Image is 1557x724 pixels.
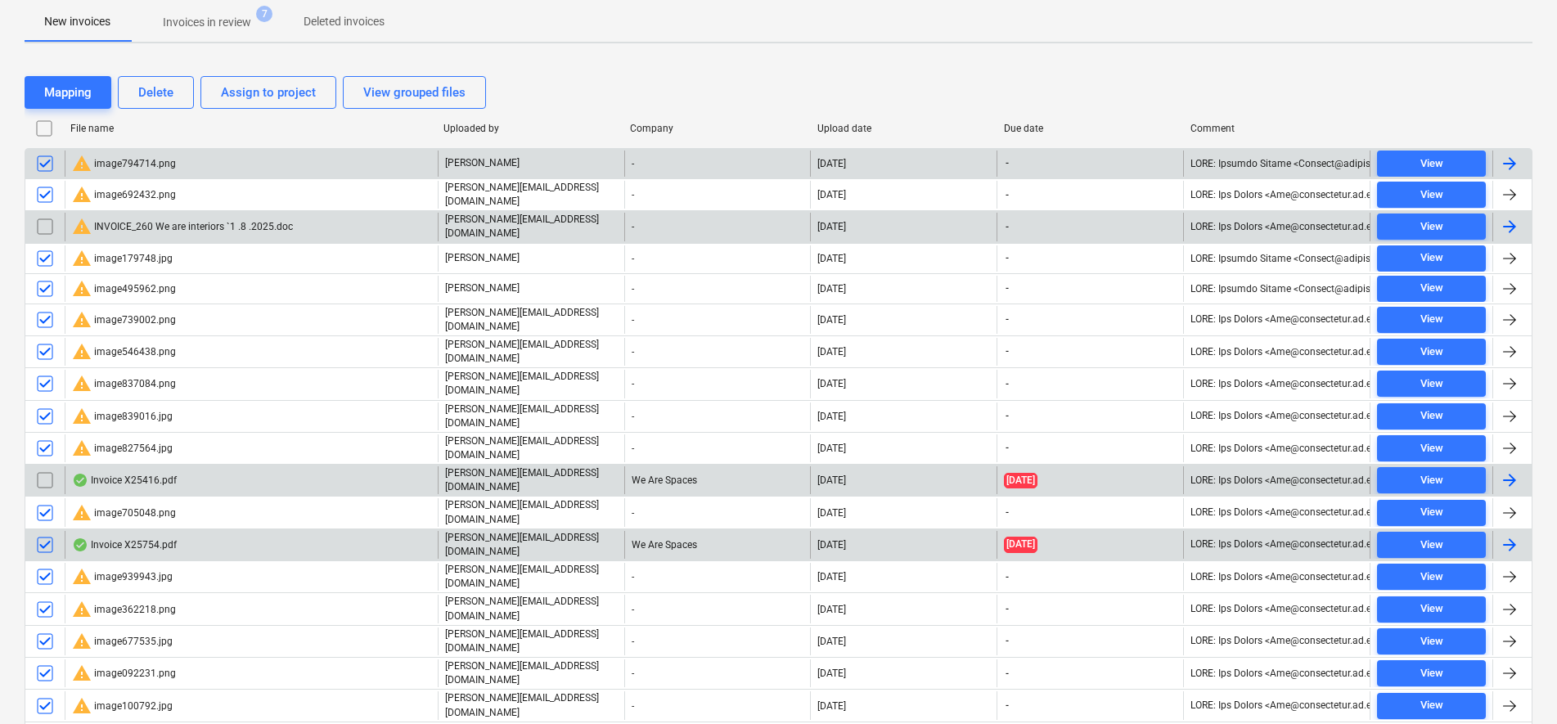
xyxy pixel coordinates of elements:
[1377,500,1486,526] button: View
[72,249,92,268] span: warning
[817,283,846,295] div: [DATE]
[624,402,811,430] div: -
[1420,186,1443,205] div: View
[363,82,466,103] div: View grouped files
[1475,645,1557,724] iframe: Chat Widget
[817,221,846,232] div: [DATE]
[624,338,811,366] div: -
[343,76,486,109] button: View grouped files
[1377,403,1486,429] button: View
[1377,182,1486,208] button: View
[1377,151,1486,177] button: View
[817,636,846,647] div: [DATE]
[72,279,176,299] div: image495962.png
[1420,664,1443,683] div: View
[72,249,173,268] div: image179748.jpg
[817,604,846,615] div: [DATE]
[445,434,618,462] p: [PERSON_NAME][EMAIL_ADDRESS][DOMAIN_NAME]
[445,563,618,591] p: [PERSON_NAME][EMAIL_ADDRESS][DOMAIN_NAME]
[445,402,618,430] p: [PERSON_NAME][EMAIL_ADDRESS][DOMAIN_NAME]
[1420,632,1443,651] div: View
[72,600,176,619] div: image362218.png
[624,151,811,177] div: -
[817,411,846,422] div: [DATE]
[1377,467,1486,493] button: View
[817,346,846,358] div: [DATE]
[624,563,811,591] div: -
[256,6,272,22] span: 7
[817,539,846,551] div: [DATE]
[72,342,176,362] div: image546438.png
[72,503,92,523] span: warning
[445,498,618,526] p: [PERSON_NAME][EMAIL_ADDRESS][DOMAIN_NAME]
[72,185,176,205] div: image692432.png
[72,600,92,619] span: warning
[445,213,618,241] p: [PERSON_NAME][EMAIL_ADDRESS][DOMAIN_NAME]
[1420,696,1443,715] div: View
[1377,532,1486,558] button: View
[1004,537,1037,552] span: [DATE]
[70,123,430,134] div: File name
[817,378,846,389] div: [DATE]
[445,370,618,398] p: [PERSON_NAME][EMAIL_ADDRESS][DOMAIN_NAME]
[1377,693,1486,719] button: View
[817,571,846,582] div: [DATE]
[72,663,176,683] div: image092231.png
[72,538,88,551] div: OCR finished
[1420,568,1443,587] div: View
[1004,377,1010,391] span: -
[72,217,92,236] span: warning
[1420,503,1443,522] div: View
[72,696,173,716] div: image100792.jpg
[817,253,846,264] div: [DATE]
[1190,123,1364,134] div: Comment
[1004,251,1010,265] span: -
[1420,471,1443,490] div: View
[445,281,520,295] p: [PERSON_NAME]
[1004,313,1010,326] span: -
[72,185,92,205] span: warning
[624,466,811,494] div: We Are Spaces
[624,659,811,687] div: -
[445,156,520,170] p: [PERSON_NAME]
[817,123,991,134] div: Upload date
[1004,473,1037,488] span: [DATE]
[72,310,176,330] div: image739002.png
[624,370,811,398] div: -
[72,342,92,362] span: warning
[1377,435,1486,461] button: View
[817,474,846,486] div: [DATE]
[624,498,811,526] div: -
[72,279,92,299] span: warning
[1004,281,1010,295] span: -
[445,595,618,623] p: [PERSON_NAME][EMAIL_ADDRESS][DOMAIN_NAME]
[1377,339,1486,365] button: View
[72,474,177,487] div: Invoice X25416.pdf
[1420,155,1443,173] div: View
[72,567,92,587] span: warning
[200,76,336,109] button: Assign to project
[445,466,618,494] p: [PERSON_NAME][EMAIL_ADDRESS][DOMAIN_NAME]
[1004,570,1010,584] span: -
[1004,188,1010,202] span: -
[25,76,111,109] button: Mapping
[445,181,618,209] p: [PERSON_NAME][EMAIL_ADDRESS][DOMAIN_NAME]
[72,407,173,426] div: image839016.jpg
[445,659,618,687] p: [PERSON_NAME][EMAIL_ADDRESS][DOMAIN_NAME]
[445,531,618,559] p: [PERSON_NAME][EMAIL_ADDRESS][DOMAIN_NAME]
[624,627,811,655] div: -
[304,13,385,30] p: Deleted invoices
[1004,220,1010,234] span: -
[624,595,811,623] div: -
[72,632,173,651] div: image677535.jpg
[624,181,811,209] div: -
[72,438,92,458] span: warning
[138,82,173,103] div: Delete
[1377,371,1486,397] button: View
[1420,218,1443,236] div: View
[1004,344,1010,358] span: -
[221,82,316,103] div: Assign to project
[72,632,92,651] span: warning
[1004,602,1010,616] span: -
